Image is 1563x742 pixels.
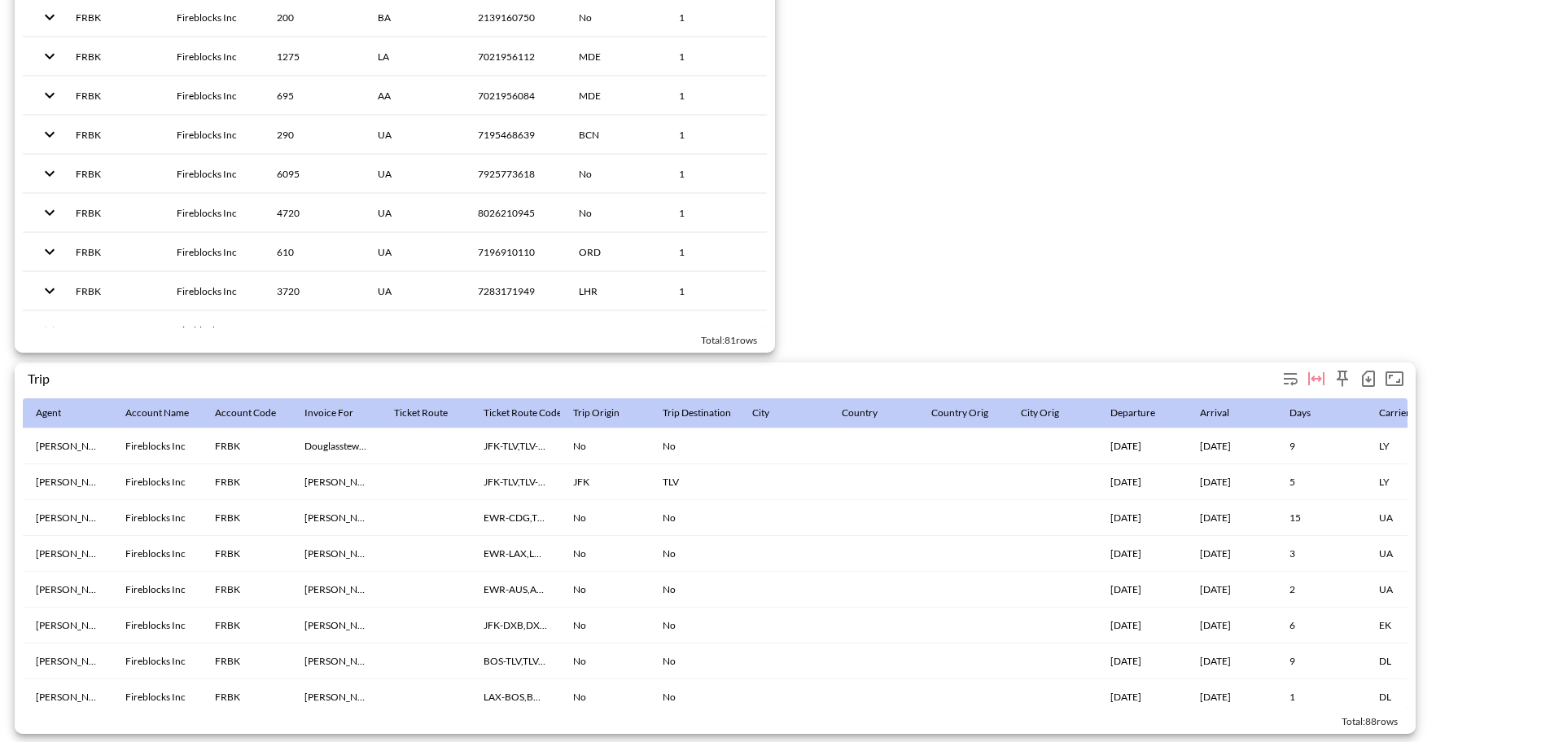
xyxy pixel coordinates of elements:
th: Fireblocks Inc [112,500,202,536]
th: 5980 [264,311,365,349]
div: Trip Origin [573,403,620,423]
th: Tamir Binyamin [23,464,112,500]
span: Arrival [1200,403,1250,423]
th: Fireblocks Inc [112,428,202,464]
span: City Orig [1021,403,1080,423]
button: expand row [36,238,63,266]
th: 2 [1276,572,1366,608]
th: 15/10/2023 [1097,608,1187,643]
div: Trip Destination [663,403,731,423]
div: Agent [36,403,61,423]
th: 21/06/2023 [1187,679,1276,715]
th: LY [1366,464,1456,500]
th: No [566,155,667,193]
th: 13/09/2023 [1187,428,1276,464]
span: Days [1289,403,1332,423]
span: Account Code [215,403,297,423]
span: Ticket Route [394,403,469,423]
th: 1 [666,116,767,154]
th: 1 [666,272,767,310]
th: No [566,311,667,349]
button: expand row [36,121,63,148]
th: EWR-AUS,AUS-EWR [471,572,560,608]
span: Account Name [125,403,210,423]
th: Tamir Binyamin [23,500,112,536]
th: FRBK [63,155,164,193]
th: No [560,679,650,715]
th: UA [365,194,466,232]
th: ORD [566,233,667,271]
th: 7021956112 [465,37,566,76]
th: Michael Shaulov [291,500,381,536]
th: 26/03/2023 [1097,500,1187,536]
div: Days [1289,403,1311,423]
th: MDE [566,77,667,115]
th: No [560,500,650,536]
th: Fireblocks Inc [164,37,265,76]
th: 05/09/2023 [1097,428,1187,464]
th: FRBK [202,608,291,643]
div: Trip [28,371,1277,386]
th: UA [1366,536,1456,572]
th: 13/09/2023 [1187,643,1276,679]
th: DL [1366,643,1456,679]
th: Fireblocks Inc [164,272,265,310]
th: No [560,428,650,464]
th: No [650,428,739,464]
th: JFK-DXB,DXB-JFK [471,608,560,643]
th: Tamir Binyamin [23,679,112,715]
th: UA [1366,500,1456,536]
th: 09/04/2023 [1187,500,1276,536]
th: Douglasstewart Quatrale [291,428,381,464]
div: Ticket Route Codes [484,403,566,423]
div: Country [842,403,878,423]
span: City [752,403,790,423]
th: 9 [1276,643,1366,679]
div: Departure [1110,403,1155,423]
div: City Orig [1021,403,1059,423]
th: Yuan Wang [291,643,381,679]
th: MDE [566,37,667,76]
th: 14/03/2024 [1187,464,1276,500]
th: 1 [666,77,767,115]
th: Tamir Binyamin [23,643,112,679]
th: FRBK [63,272,164,310]
th: 20/10/2023 [1187,608,1276,643]
th: 05/09/2023 [1097,643,1187,679]
div: Sticky left columns: 0 [1329,366,1355,392]
button: expand row [36,160,63,187]
th: 9 [1276,428,1366,464]
th: FRBK [202,536,291,572]
th: 6095 [264,155,365,193]
div: Wrap text [1277,366,1303,392]
th: 8026210945 [465,194,566,232]
th: FRBK [202,500,291,536]
th: 7925773618 [465,155,566,193]
th: 290 [264,116,365,154]
th: FRBK [202,643,291,679]
div: Account Name [125,403,189,423]
span: Trip Destination [663,403,752,423]
th: LY [1366,428,1456,464]
th: Fireblocks Inc [112,464,202,500]
th: 15 [1276,500,1366,536]
th: EWR-CDG,TLV-EWR [471,500,560,536]
th: UA [365,311,466,349]
th: Fireblocks Inc [164,194,265,232]
th: No [560,572,650,608]
th: 17/06/2024 [1097,536,1187,572]
th: Tamir Binyamin [23,608,112,643]
th: 1 [666,37,767,76]
th: Fireblocks Inc [164,311,265,349]
th: DL [1366,679,1456,715]
th: Michael Shaulov [291,464,381,500]
th: Tamir Binyamin [23,536,112,572]
div: Account Code [215,403,276,423]
th: No [650,608,739,643]
th: No [650,572,739,608]
th: LHR [566,272,667,310]
th: No [560,608,650,643]
th: Michael Shaulov [291,536,381,572]
th: 695 [264,77,365,115]
div: Arrival [1200,403,1229,423]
